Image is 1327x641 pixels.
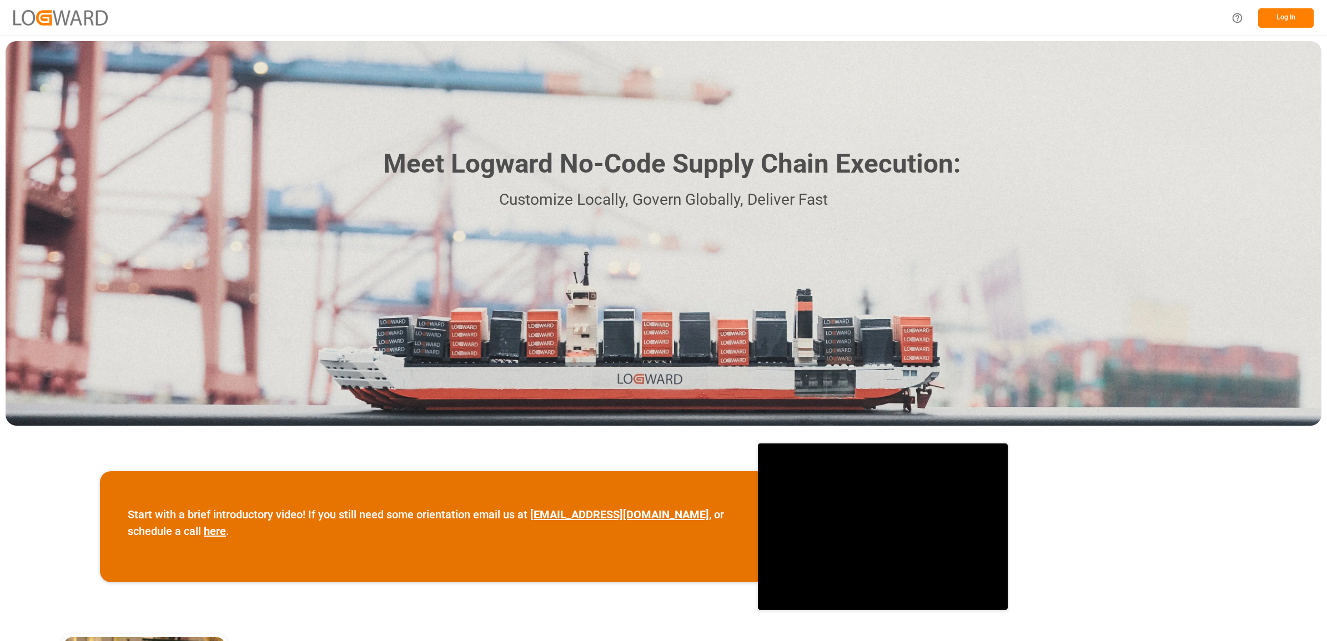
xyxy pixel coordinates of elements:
button: Log In [1258,8,1314,28]
a: here [204,524,226,538]
p: Customize Locally, Govern Globally, Deliver Fast [366,188,961,213]
img: Logward_new_orange.png [13,10,108,25]
button: Help Center [1225,6,1250,31]
h1: Meet Logward No-Code Supply Chain Execution: [383,144,961,184]
a: [EMAIL_ADDRESS][DOMAIN_NAME] [530,508,709,521]
p: Start with a brief introductory video! If you still need some orientation email us at , or schedu... [128,506,730,539]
